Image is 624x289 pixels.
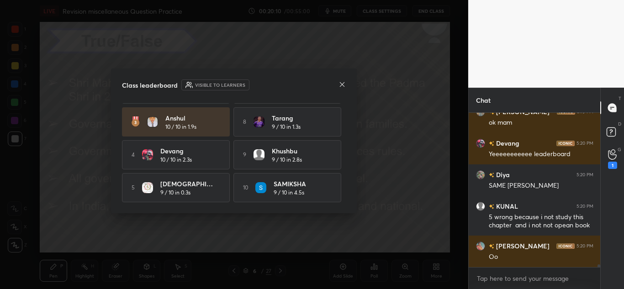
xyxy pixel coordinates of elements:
img: bf4def2a28d54f2a99f9eb1eec3ca09a.jpg [147,116,158,127]
img: 3 [476,242,485,251]
div: 5:20 PM [576,172,593,178]
h4: Class leaderboard [122,80,178,90]
h4: SAMIKSHA [274,179,330,189]
div: 5:20 PM [576,141,593,146]
h4: Tarang [272,113,328,123]
img: b885e7af01ef4ff7b1f5865980f7dd1b.jpg [476,170,485,179]
div: 5 wrong because i not study this chapter and i not not opean book [489,213,593,230]
h5: 9 / 10 in 1.3s [272,123,301,131]
div: 5:20 PM [576,204,593,209]
img: rank-3.169bc593.svg [131,116,139,127]
div: 5:20 PM [576,243,593,249]
div: SAME [PERSON_NAME] [489,181,593,190]
h6: Devang [494,138,519,148]
div: 1 [608,162,617,169]
p: Chat [469,88,498,112]
img: 357f6ce2fc5b4f79adcf317d757f9bd1.jpg [476,139,485,148]
h4: Anshul [165,113,222,123]
h6: KUNAL [494,201,518,211]
h5: 9 / 10 in 0.3s [160,189,190,197]
div: ok mam [489,118,593,127]
img: no-rating-badge.077c3623.svg [489,244,494,249]
div: Oo [489,252,593,262]
img: no-rating-badge.077c3623.svg [489,204,494,209]
img: 0570079f842c4381be3d55c3849056fd.jpg [254,116,264,127]
h5: 9 [243,151,246,159]
h5: 10 [243,184,248,192]
h4: Khushbu [272,146,328,156]
h4: [DEMOGRAPHIC_DATA] [160,179,217,189]
p: D [618,121,621,127]
img: default.png [254,149,264,160]
img: 357f6ce2fc5b4f79adcf317d757f9bd1.jpg [142,149,153,160]
img: iconic-dark.1390631f.png [556,141,575,146]
h6: Visible to learners [195,82,245,89]
h5: 4 [132,151,135,159]
h6: [PERSON_NAME] [494,241,550,251]
img: iconic-dark.1390631f.png [556,243,575,249]
img: no-rating-badge.077c3623.svg [489,173,494,178]
img: 3 [255,182,266,193]
img: default.png [476,202,485,211]
h4: Devang [160,146,217,156]
h6: Diya [494,170,510,179]
h5: 5 [132,184,135,192]
p: T [619,95,621,102]
img: 9fef872d23944fdb84d962f4d237dde4.jpg [142,182,153,193]
h5: 8 [243,118,246,126]
h5: 9 / 10 in 2.8s [272,156,302,164]
h5: 10 / 10 in 1.9s [165,123,196,131]
h5: 10 / 10 in 2.3s [160,156,192,164]
h5: 9 / 10 in 4.5s [274,189,304,197]
div: grid [469,113,601,267]
div: Yeeeeeeeeeee leaderboard [489,150,593,159]
img: no-rating-badge.077c3623.svg [489,141,494,146]
p: G [618,146,621,153]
